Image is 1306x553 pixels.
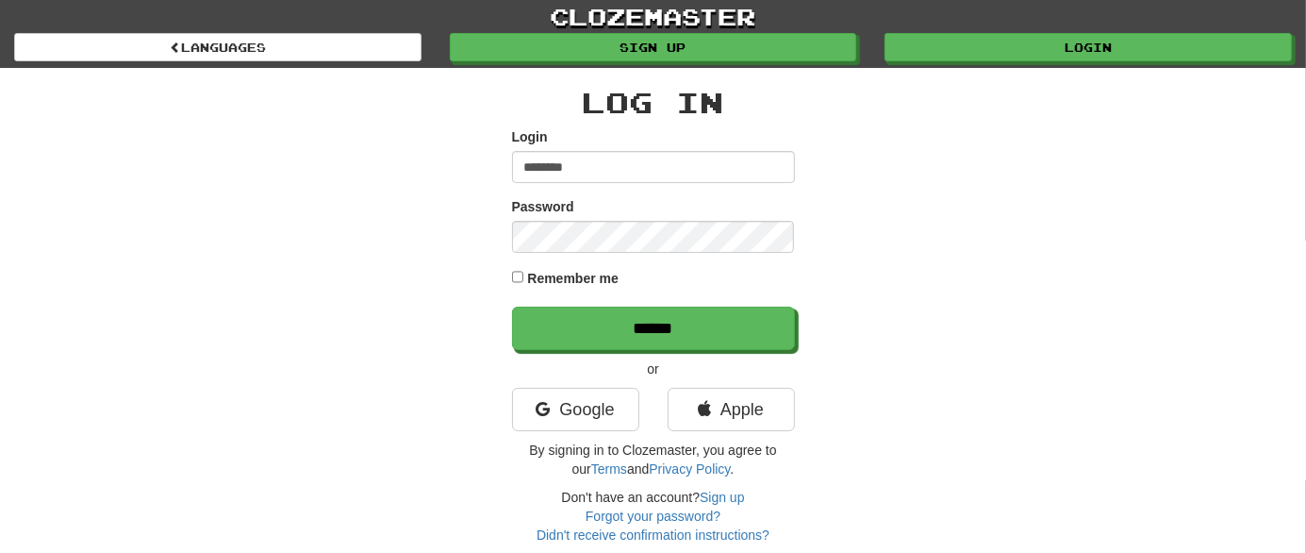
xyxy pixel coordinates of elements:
p: By signing in to Clozemaster, you agree to our and . [512,441,795,478]
label: Remember me [527,269,619,288]
div: Don't have an account? [512,488,795,545]
p: or [512,360,795,378]
a: Privacy Policy [649,461,730,477]
label: Password [512,197,574,216]
a: Apple [668,388,795,431]
a: Sign up [450,33,857,61]
a: Login [884,33,1292,61]
a: Forgot your password? [586,509,720,524]
a: Didn't receive confirmation instructions? [537,528,769,543]
h2: Log In [512,87,795,118]
label: Login [512,127,548,146]
a: Sign up [700,490,744,505]
a: Languages [14,33,422,61]
a: Google [512,388,639,431]
a: Terms [591,461,627,477]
